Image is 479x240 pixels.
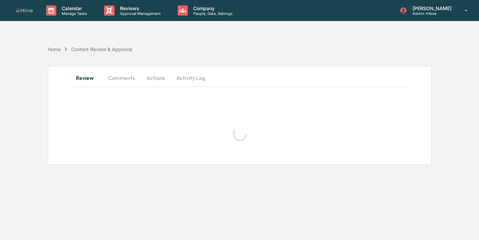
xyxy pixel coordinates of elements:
button: Activity Log [171,70,211,86]
button: Actions [140,70,171,86]
div: Content Review & Approval [71,46,132,52]
p: People, Data, Settings [188,11,236,16]
div: Home [48,46,61,52]
p: Reviews [115,5,164,11]
div: secondary tabs example [72,70,407,86]
p: Company [188,5,236,11]
p: Calendar [56,5,91,11]
button: Review [72,70,103,86]
p: Manage Tasks [56,11,91,16]
p: [PERSON_NAME] [407,5,455,11]
img: logo [16,9,33,13]
p: Approval Management [115,11,164,16]
button: Comments [103,70,140,86]
p: Admin • Hiive [407,11,455,16]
